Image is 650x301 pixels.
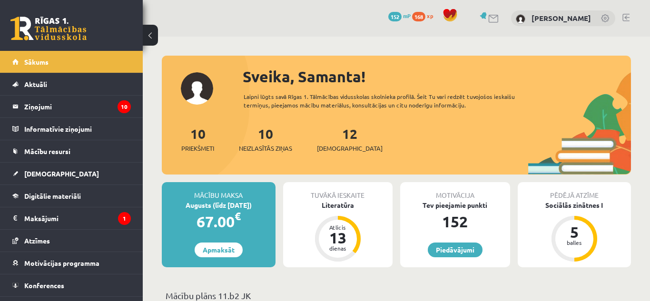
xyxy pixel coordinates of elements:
a: Maksājumi1 [12,207,131,229]
a: 10Priekšmeti [181,125,214,153]
div: Pēdējā atzīme [518,182,631,200]
a: [PERSON_NAME] [532,13,591,23]
div: Atlicis [324,224,352,230]
a: Ziņojumi10 [12,96,131,117]
span: 152 [388,12,402,21]
a: Digitālie materiāli [12,185,131,207]
legend: Informatīvie ziņojumi [24,118,131,140]
div: 5 [560,224,589,240]
span: mP [403,12,411,19]
span: Konferences [24,281,64,290]
legend: Ziņojumi [24,96,131,117]
div: 152 [400,210,510,233]
span: Atzīmes [24,236,50,245]
a: Atzīmes [12,230,131,252]
div: Tev pieejamie punkti [400,200,510,210]
div: Tuvākā ieskaite [283,182,393,200]
div: balles [560,240,589,245]
div: Laipni lūgts savā Rīgas 1. Tālmācības vidusskolas skolnieka profilā. Šeit Tu vari redzēt tuvojošo... [244,92,525,109]
a: Sākums [12,51,131,73]
span: [DEMOGRAPHIC_DATA] [317,144,383,153]
a: Mācību resursi [12,140,131,162]
span: Digitālie materiāli [24,192,81,200]
a: 152 mP [388,12,411,19]
a: Sociālās zinātnes I 5 balles [518,200,631,263]
a: 168 xp [412,12,438,19]
a: Informatīvie ziņojumi [12,118,131,140]
div: 67.00 [162,210,276,233]
span: Mācību resursi [24,147,70,155]
a: Motivācijas programma [12,252,131,274]
a: 10Neizlasītās ziņas [239,125,292,153]
span: Aktuāli [24,80,47,88]
a: Rīgas 1. Tālmācības vidusskola [10,17,87,40]
div: Augusts (līdz [DATE]) [162,200,276,210]
a: Apmaksāt [195,243,243,257]
div: Mācību maksa [162,182,276,200]
i: 1 [118,212,131,225]
div: dienas [324,245,352,251]
div: 13 [324,230,352,245]
span: Priekšmeti [181,144,214,153]
div: Sociālās zinātnes I [518,200,631,210]
a: 12[DEMOGRAPHIC_DATA] [317,125,383,153]
span: Sākums [24,58,49,66]
span: Motivācijas programma [24,259,99,267]
a: Konferences [12,274,131,296]
span: xp [427,12,433,19]
span: Neizlasītās ziņas [239,144,292,153]
span: € [235,209,241,223]
div: Motivācija [400,182,510,200]
i: 10 [118,100,131,113]
img: Samanta Murele [516,14,525,24]
a: [DEMOGRAPHIC_DATA] [12,163,131,184]
a: Literatūra Atlicis 13 dienas [283,200,393,263]
span: [DEMOGRAPHIC_DATA] [24,169,99,178]
legend: Maksājumi [24,207,131,229]
span: 168 [412,12,425,21]
a: Aktuāli [12,73,131,95]
a: Piedāvājumi [428,243,483,257]
div: Literatūra [283,200,393,210]
div: Sveika, Samanta! [243,65,631,88]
